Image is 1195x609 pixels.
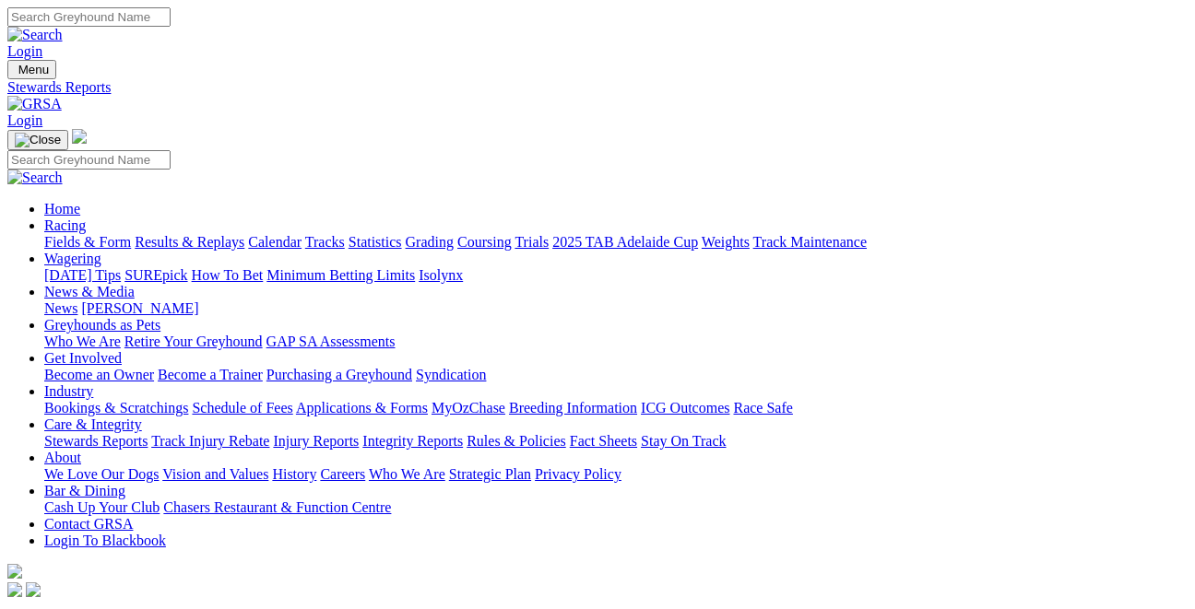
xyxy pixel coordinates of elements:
[44,383,93,399] a: Industry
[7,564,22,579] img: logo-grsa-white.png
[733,400,792,416] a: Race Safe
[158,367,263,382] a: Become a Trainer
[44,267,1188,284] div: Wagering
[7,130,68,150] button: Toggle navigation
[248,234,302,250] a: Calendar
[44,334,1188,350] div: Greyhounds as Pets
[44,367,1188,383] div: Get Involved
[44,367,154,382] a: Become an Owner
[552,234,698,250] a: 2025 TAB Adelaide Cup
[7,79,1188,96] a: Stewards Reports
[44,234,1188,251] div: Racing
[162,466,268,482] a: Vision and Values
[7,7,171,27] input: Search
[44,350,122,366] a: Get Involved
[26,582,41,597] img: twitter.svg
[266,334,396,349] a: GAP SA Assessments
[7,96,62,112] img: GRSA
[44,499,160,515] a: Cash Up Your Club
[416,367,486,382] a: Syndication
[432,400,505,416] a: MyOzChase
[44,251,101,266] a: Wagering
[702,234,750,250] a: Weights
[305,234,345,250] a: Tracks
[273,433,359,449] a: Injury Reports
[44,533,166,548] a: Login To Blackbook
[296,400,428,416] a: Applications & Forms
[457,234,512,250] a: Coursing
[349,234,402,250] a: Statistics
[44,466,159,482] a: We Love Our Dogs
[72,129,87,144] img: logo-grsa-white.png
[44,201,80,217] a: Home
[44,483,125,498] a: Bar & Dining
[266,367,412,382] a: Purchasing a Greyhound
[44,433,1188,450] div: Care & Integrity
[44,466,1188,483] div: About
[406,234,454,250] a: Grading
[515,234,549,250] a: Trials
[266,267,415,283] a: Minimum Betting Limits
[641,433,726,449] a: Stay On Track
[163,499,391,515] a: Chasers Restaurant & Function Centre
[272,466,316,482] a: History
[362,433,463,449] a: Integrity Reports
[419,267,463,283] a: Isolynx
[124,267,187,283] a: SUREpick
[44,234,131,250] a: Fields & Form
[44,317,160,333] a: Greyhounds as Pets
[467,433,566,449] a: Rules & Policies
[44,400,188,416] a: Bookings & Scratchings
[7,582,22,597] img: facebook.svg
[320,466,365,482] a: Careers
[7,43,42,59] a: Login
[192,400,292,416] a: Schedule of Fees
[44,334,121,349] a: Who We Are
[44,433,148,449] a: Stewards Reports
[369,466,445,482] a: Who We Are
[44,416,142,432] a: Care & Integrity
[449,466,531,482] a: Strategic Plan
[7,112,42,128] a: Login
[7,150,171,170] input: Search
[15,133,61,147] img: Close
[44,300,1188,317] div: News & Media
[753,234,867,250] a: Track Maintenance
[535,466,621,482] a: Privacy Policy
[7,60,56,79] button: Toggle navigation
[44,300,77,316] a: News
[192,267,264,283] a: How To Bet
[81,300,198,316] a: [PERSON_NAME]
[135,234,244,250] a: Results & Replays
[151,433,269,449] a: Track Injury Rebate
[509,400,637,416] a: Breeding Information
[44,450,81,465] a: About
[44,217,86,233] a: Racing
[7,27,63,43] img: Search
[44,267,121,283] a: [DATE] Tips
[570,433,637,449] a: Fact Sheets
[124,334,263,349] a: Retire Your Greyhound
[18,63,49,76] span: Menu
[7,170,63,186] img: Search
[44,284,135,299] a: News & Media
[44,400,1188,416] div: Industry
[641,400,729,416] a: ICG Outcomes
[44,499,1188,516] div: Bar & Dining
[44,516,133,532] a: Contact GRSA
